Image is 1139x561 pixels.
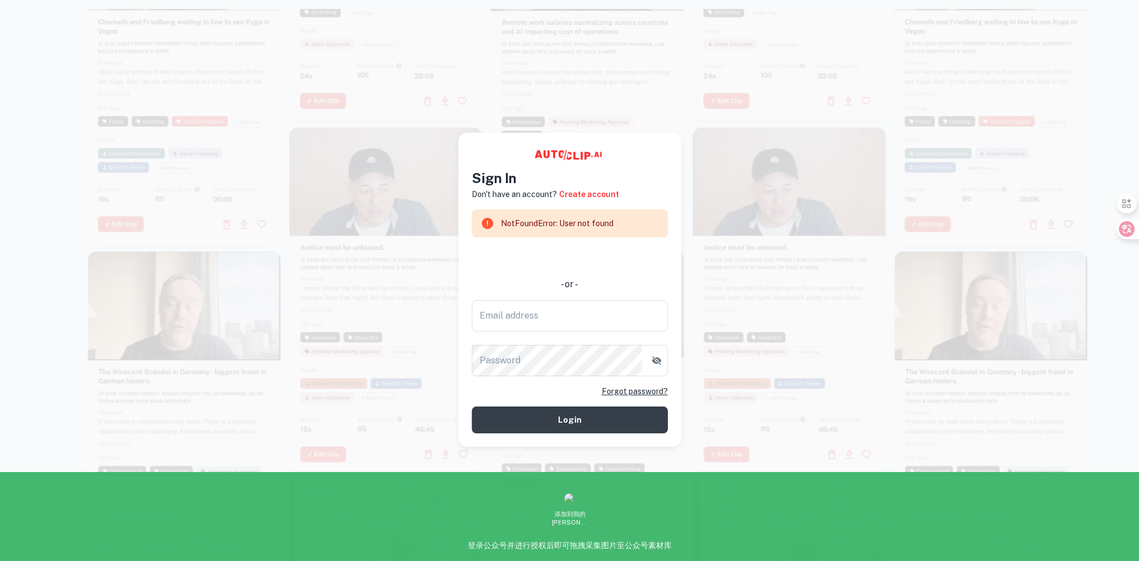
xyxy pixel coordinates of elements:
div: NotFoundError: User not found [501,213,613,234]
a: Create account [559,188,619,200]
iframe: “使用 Google 账号登录”按钮 [466,245,673,270]
a: Forgot password? [602,385,668,398]
div: - or - [472,278,668,291]
p: Don't have an account? [472,188,557,200]
button: Login [472,406,668,433]
h4: Sign In [472,168,668,188]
